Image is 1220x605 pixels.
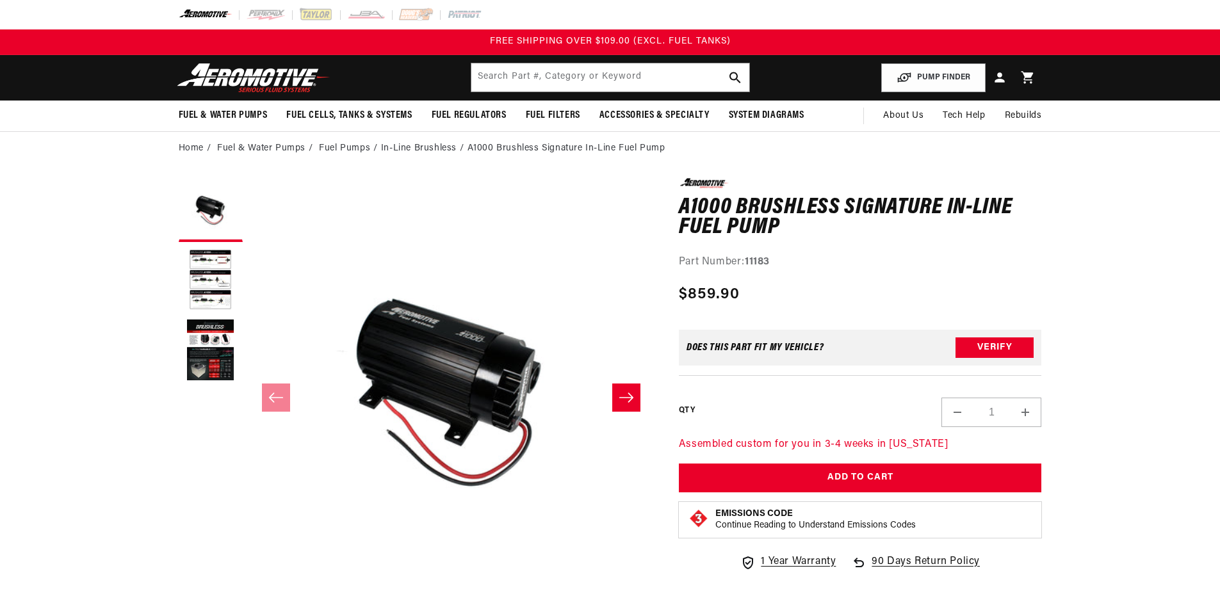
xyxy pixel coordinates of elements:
input: Search by Part Number, Category or Keyword [471,63,749,92]
span: Rebuilds [1005,109,1042,123]
a: Fuel Pumps [319,141,370,156]
button: Load image 2 in gallery view [179,248,243,312]
span: Accessories & Specialty [599,109,710,122]
button: Load image 1 in gallery view [179,178,243,242]
summary: Accessories & Specialty [590,101,719,131]
button: search button [721,63,749,92]
summary: Tech Help [933,101,995,131]
button: PUMP FINDER [881,63,986,92]
button: Slide left [262,383,290,412]
a: About Us [874,101,933,131]
div: Does This part fit My vehicle? [687,343,824,353]
span: Fuel Regulators [432,109,507,122]
span: Fuel & Water Pumps [179,109,268,122]
h1: A1000 Brushless Signature In-Line Fuel Pump [679,198,1042,238]
p: Continue Reading to Understand Emissions Codes [715,520,916,531]
p: Assembled custom for you in 3-4 weeks in [US_STATE] [679,437,1042,453]
summary: Fuel Regulators [422,101,516,131]
a: Fuel & Water Pumps [217,141,305,156]
a: 90 Days Return Policy [851,554,980,583]
summary: System Diagrams [719,101,814,131]
span: Fuel Filters [526,109,580,122]
span: Tech Help [943,109,985,123]
a: Home [179,141,204,156]
summary: Fuel Cells, Tanks & Systems [277,101,421,131]
summary: Fuel & Water Pumps [169,101,277,131]
a: 1 Year Warranty [740,554,836,570]
nav: breadcrumbs [179,141,1042,156]
summary: Rebuilds [995,101,1052,131]
span: 1 Year Warranty [761,554,836,570]
span: $859.90 [679,283,740,306]
strong: Emissions Code [715,509,793,519]
li: A1000 Brushless Signature In-Line Fuel Pump [468,141,665,156]
span: Fuel Cells, Tanks & Systems [286,109,412,122]
span: System Diagrams [729,109,804,122]
button: Slide right [612,383,640,412]
img: Aeromotive [174,63,334,93]
strong: 11183 [745,257,770,267]
span: FREE SHIPPING OVER $109.00 (EXCL. FUEL TANKS) [490,36,731,46]
button: Add to Cart [679,464,1042,492]
span: 90 Days Return Policy [872,554,980,583]
div: Part Number: [679,254,1042,271]
img: Emissions code [688,508,709,529]
label: QTY [679,405,695,416]
button: Verify [956,337,1034,358]
button: Load image 3 in gallery view [179,319,243,383]
summary: Fuel Filters [516,101,590,131]
span: About Us [883,111,923,120]
button: Emissions CodeContinue Reading to Understand Emissions Codes [715,508,916,531]
li: In-Line Brushless [381,141,468,156]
